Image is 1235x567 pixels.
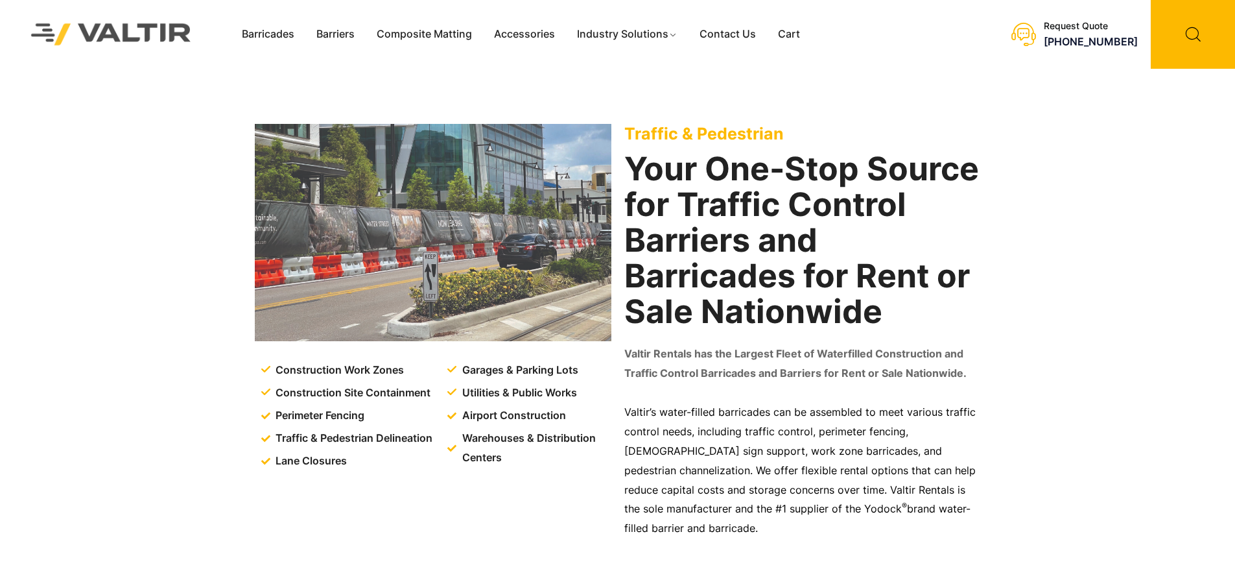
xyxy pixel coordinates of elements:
[272,429,432,448] span: Traffic & Pedestrian Delineation
[272,406,364,426] span: Perimeter Fencing
[624,403,981,538] p: Valtir’s water-filled barricades can be assembled to meet various traffic control needs, includin...
[624,344,981,383] p: Valtir Rentals has the Largest Fleet of Waterfilled Construction and Traffic Control Barricades a...
[272,452,347,471] span: Lane Closures
[483,25,566,44] a: Accessories
[459,429,614,468] span: Warehouses & Distribution Centers
[305,25,366,44] a: Barriers
[688,25,767,44] a: Contact Us
[566,25,688,44] a: Industry Solutions
[459,383,577,403] span: Utilities & Public Works
[624,151,981,330] h2: Your One-Stop Source for Traffic Control Barriers and Barricades for Rent or Sale Nationwide
[902,501,907,511] sup: ®
[1044,21,1138,32] div: Request Quote
[624,124,981,143] p: Traffic & Pedestrian
[14,6,208,62] img: Valtir Rentals
[272,361,404,380] span: Construction Work Zones
[272,383,430,403] span: Construction Site Containment
[767,25,811,44] a: Cart
[1044,35,1138,48] a: [PHONE_NUMBER]
[366,25,483,44] a: Composite Matting
[459,361,578,380] span: Garages & Parking Lots
[459,406,566,426] span: Airport Construction
[231,25,305,44] a: Barricades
